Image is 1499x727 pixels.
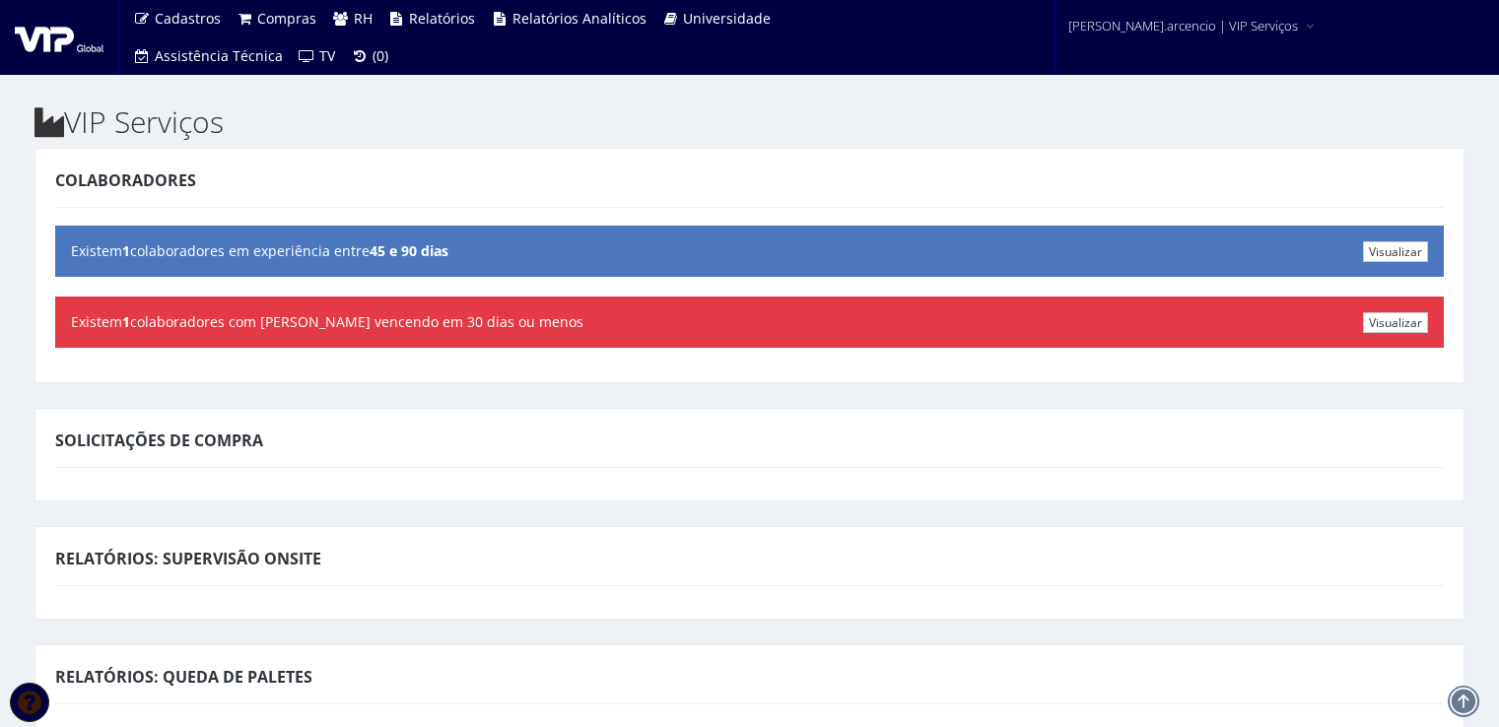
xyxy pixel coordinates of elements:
[34,105,1465,138] h2: VIP Serviços
[319,46,335,65] span: TV
[55,430,263,451] span: Solicitações de Compra
[343,37,396,75] a: (0)
[55,666,312,688] span: Relatórios: Queda de Paletes
[373,46,388,65] span: (0)
[55,548,321,569] span: Relatórios: Supervisão OnSite
[1068,16,1298,35] span: [PERSON_NAME].arcencio | VIP Serviços
[122,312,130,331] b: 1
[683,9,771,28] span: Universidade
[122,241,130,260] b: 1
[155,9,221,28] span: Cadastros
[512,9,647,28] span: Relatórios Analíticos
[291,37,344,75] a: TV
[125,37,291,75] a: Assistência Técnica
[55,169,196,191] span: Colaboradores
[155,46,283,65] span: Assistência Técnica
[15,23,103,52] img: logo
[409,9,475,28] span: Relatórios
[55,297,1444,348] div: Existem colaboradores com [PERSON_NAME] vencendo em 30 dias ou menos
[370,241,448,260] b: 45 e 90 dias
[1363,241,1428,262] a: Visualizar
[1363,312,1428,333] a: Visualizar
[257,9,316,28] span: Compras
[55,226,1444,277] div: Existem colaboradores em experiência entre
[354,9,373,28] span: RH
